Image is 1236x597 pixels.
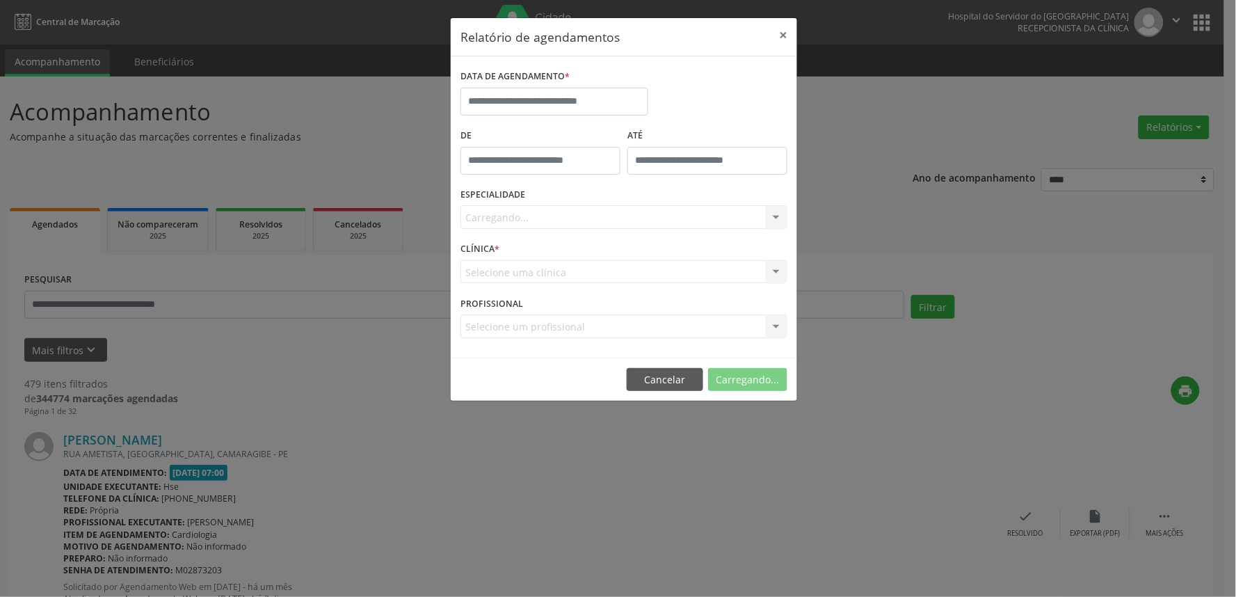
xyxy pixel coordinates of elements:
label: De [460,125,620,147]
button: Close [769,18,797,52]
label: DATA DE AGENDAMENTO [460,66,570,88]
label: CLÍNICA [460,239,499,260]
button: Cancelar [627,368,703,392]
label: ESPECIALIDADE [460,184,525,206]
label: PROFISSIONAL [460,293,523,315]
h5: Relatório de agendamentos [460,28,620,46]
button: Carregando... [708,368,787,392]
label: ATÉ [627,125,787,147]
